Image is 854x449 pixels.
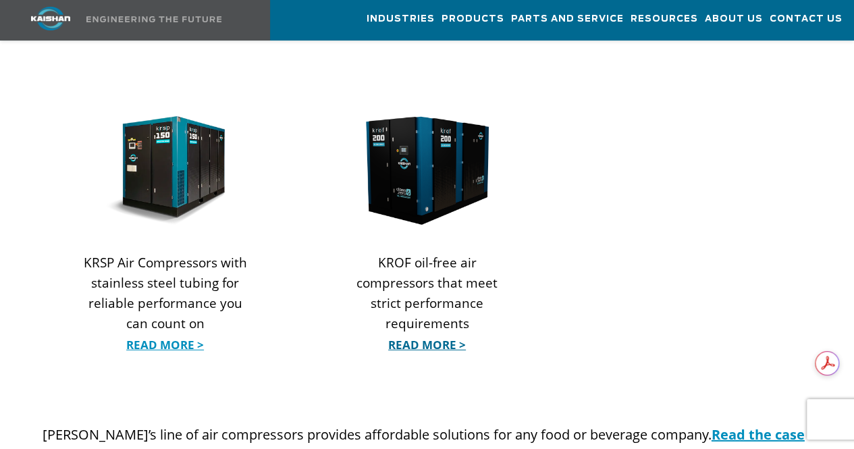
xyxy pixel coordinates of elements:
[770,11,843,27] span: Contact Us
[367,1,435,37] a: Industries
[770,1,843,37] a: Contact Us
[511,11,624,27] span: Parts and Service
[631,11,698,27] span: Resources
[83,335,248,355] a: Read More >
[442,1,504,37] a: Products
[367,11,435,27] span: Industries
[511,1,624,37] a: Parts and Service
[86,16,221,22] img: Engineering the future
[345,116,510,226] img: krof200
[345,335,510,355] a: Read More >
[83,253,248,354] p: KRSP Air Compressors with stainless steel tubing for reliable performance you can count on
[705,11,763,27] span: About Us
[345,253,510,354] p: KROF oil-free air compressors that meet strict performance requirements
[631,1,698,37] a: Resources
[442,11,504,27] span: Products
[83,116,248,226] img: krsp150
[705,1,763,37] a: About Us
